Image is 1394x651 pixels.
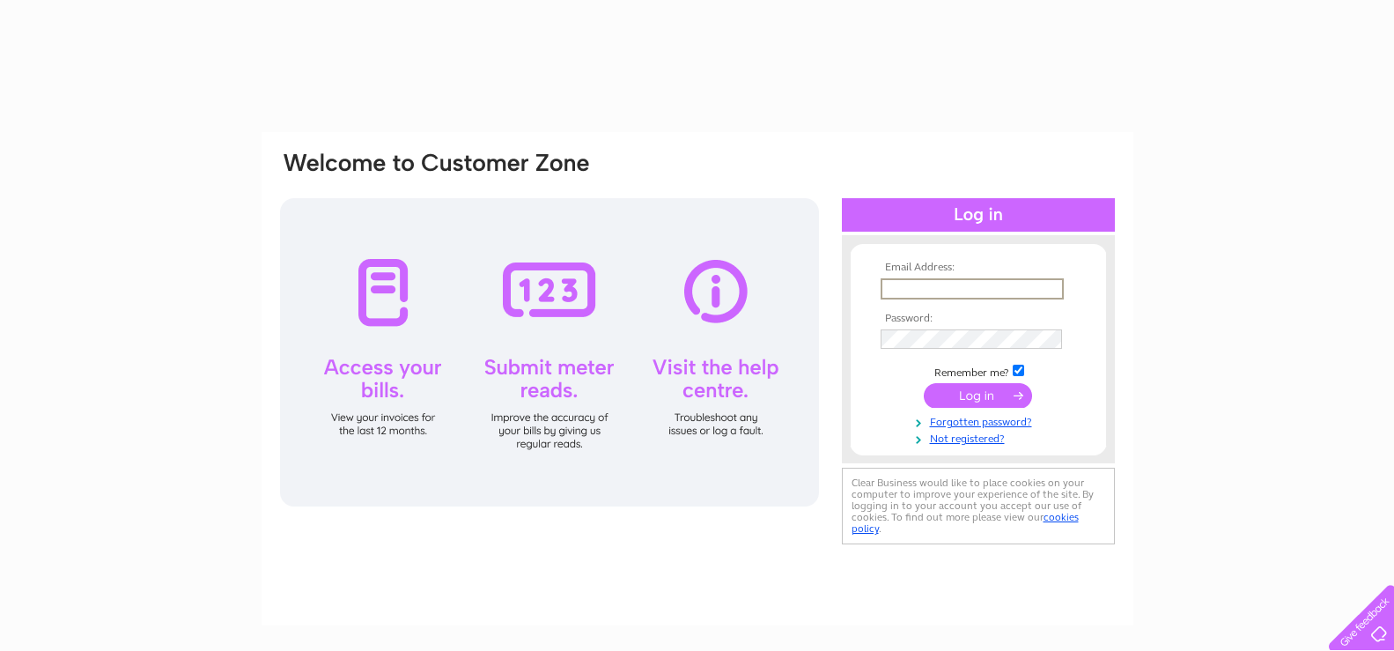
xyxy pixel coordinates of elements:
th: Password: [876,313,1081,325]
td: Remember me? [876,362,1081,380]
th: Email Address: [876,262,1081,274]
a: Forgotten password? [881,412,1081,429]
div: Clear Business would like to place cookies on your computer to improve your experience of the sit... [842,468,1115,544]
input: Submit [924,383,1032,408]
a: cookies policy [852,511,1079,535]
a: Not registered? [881,429,1081,446]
